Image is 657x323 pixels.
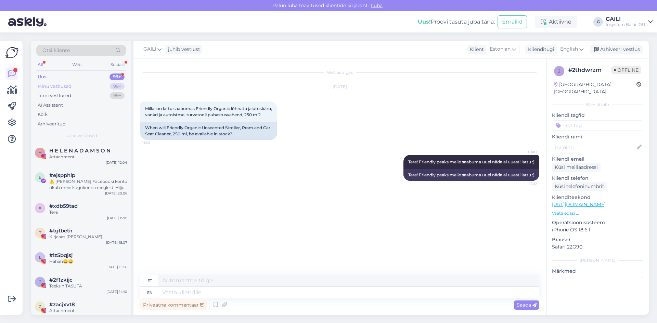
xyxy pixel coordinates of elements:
[49,258,127,265] div: Hahah😄😄
[39,255,41,260] span: l
[558,68,561,73] span: 2
[147,287,153,298] div: en
[49,154,127,160] div: Attachment
[552,102,643,108] div: Kliendi info
[552,163,601,172] div: Küsi meiliaadressi
[39,279,41,284] span: 2
[418,18,495,26] div: Proovi tasuta juba täna:
[606,16,645,22] div: GAILI
[106,160,127,165] div: [DATE] 12:04
[560,45,578,53] span: English
[552,133,643,140] p: Kliendi nimi
[552,144,635,151] input: Lisa nimi
[145,106,273,117] span: Millal on lattu saabumas Friendly Organic lõhnatu jalutuskäru, vankri ja autoistme, turvatooli pu...
[552,236,643,243] p: Brauser
[39,175,41,180] span: e
[49,172,75,178] span: #ejspphlp
[552,243,643,251] p: Safari 22G90
[38,92,71,99] div: Tiimi vestlused
[49,308,127,314] div: Attachment
[554,81,636,95] div: [GEOGRAPHIC_DATA], [GEOGRAPHIC_DATA]
[611,66,641,74] span: Offline
[140,122,277,140] div: When will Friendly Organic Unscented Stroller, Pram and Car Seat Cleaner, 250 ml, be available in...
[49,209,127,215] div: Tere
[108,314,127,319] div: [DATE] 9:41
[490,45,511,53] span: Estonian
[535,16,577,28] div: Aktiivne
[552,156,643,163] p: Kliendi email
[552,201,606,207] a: [URL][DOMAIN_NAME]
[140,69,539,76] div: Vestlus algas
[107,215,127,220] div: [DATE] 15:16
[109,73,125,80] div: 99+
[49,283,127,289] div: Teeksin TASUTA
[143,45,156,53] span: GAILI
[552,182,607,191] div: Küsi telefoninumbrit
[147,275,152,286] div: et
[38,73,47,80] div: Uus
[606,16,653,27] a: GAILIInsystem Baltic OÜ
[38,102,63,109] div: AI Assistent
[552,268,643,275] p: Märkmed
[38,150,42,155] span: H
[552,194,643,201] p: Klienditeekond
[36,60,44,69] div: All
[498,15,527,28] button: Emailid
[418,18,431,25] b: Uus!
[105,191,127,196] div: [DATE] 20:06
[568,66,611,74] div: # 2thdwrzm
[38,121,66,127] div: Arhiveeritud
[49,228,73,234] span: #tgtbetir
[512,181,537,186] span: 12:22
[590,45,643,54] div: Arhiveeri vestlus
[49,148,111,154] span: H E L E N A D A M S O N
[106,240,127,245] div: [DATE] 18:07
[42,47,70,54] span: Otsi kliente
[606,22,645,27] div: Insystem Baltic OÜ
[38,111,48,118] div: Kõik
[552,175,643,182] p: Kliendi telefon
[49,277,73,283] span: #2f1zkijc
[109,60,126,69] div: Socials
[408,159,534,164] span: Tere! Friendly peaks meile saabuma uuel nädalal uuesti lattu :)
[5,46,18,59] img: Askly Logo
[110,92,125,99] div: 99+
[552,226,643,233] p: iPhone OS 18.6.1
[110,83,125,90] div: 99+
[49,203,78,209] span: #xdb59tad
[49,301,75,308] span: #zacjxvt8
[517,302,537,308] span: Saada
[525,46,554,53] div: Klienditugi
[39,304,41,309] span: z
[403,169,539,181] div: Tere! Friendly peaks meile saabuma uuel nädalal uuesti lattu :)
[512,149,537,154] span: GAILI
[49,234,127,240] div: Kirjaaas [PERSON_NAME]!!!!
[552,210,643,216] p: Vaata edasi ...
[38,83,72,90] div: Minu vestlused
[552,219,643,226] p: Operatsioonisüsteem
[106,265,127,270] div: [DATE] 15:56
[39,230,41,235] span: t
[467,46,484,53] div: Klient
[552,120,643,131] input: Lisa tag
[106,289,127,294] div: [DATE] 14:10
[142,140,168,145] span: 11:20
[65,133,97,139] span: Uued vestlused
[49,178,127,191] div: ⚠️ [PERSON_NAME] Facebooki konto rikub meie kogukonna reegleid. Hiljuti on meie süsteem saanud ka...
[140,84,539,90] div: [DATE]
[593,17,603,27] div: G
[552,112,643,119] p: Kliendi tag'id
[140,300,207,310] div: Privaatne kommentaar
[71,60,83,69] div: Web
[552,257,643,264] div: [PERSON_NAME]
[39,205,41,211] span: x
[369,2,385,9] span: Luba
[165,46,200,53] div: juhib vestlust
[49,252,73,258] span: #lz5bqjsj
